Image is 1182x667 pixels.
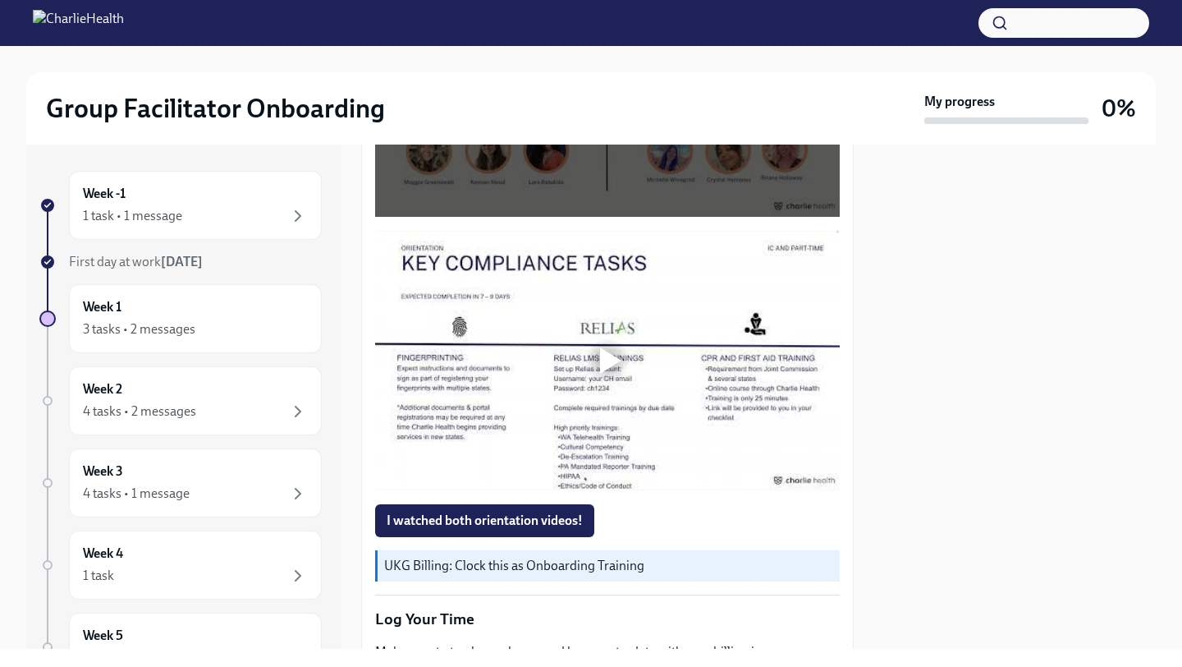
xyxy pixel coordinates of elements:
img: CharlieHealth [33,10,124,36]
strong: My progress [924,93,995,111]
h6: Week 5 [83,627,123,645]
div: 1 task • 1 message [83,207,182,225]
h6: Week 2 [83,380,122,398]
h2: Group Facilitator Onboarding [46,92,385,125]
p: Log Your Time [375,609,840,630]
h6: Week 1 [83,298,121,316]
div: 1 task [83,567,114,585]
a: Week 41 task [39,531,322,600]
button: I watched both orientation videos! [375,504,594,537]
a: Week 34 tasks • 1 message [39,448,322,517]
span: First day at work [69,254,203,269]
strong: [DATE] [161,254,203,269]
h6: Week 4 [83,545,123,563]
h6: Week -1 [83,185,126,203]
div: 3 tasks • 2 messages [83,320,195,338]
h3: 0% [1102,94,1136,123]
a: Week -11 task • 1 message [39,171,322,240]
div: 4 tasks • 2 messages [83,402,196,421]
h6: Week 3 [83,462,123,481]
span: I watched both orientation videos! [387,513,583,529]
a: Week 24 tasks • 2 messages [39,366,322,435]
a: First day at work[DATE] [39,253,322,271]
p: UKG Billing: Clock this as Onboarding Training [384,557,833,575]
a: Week 13 tasks • 2 messages [39,284,322,353]
div: 4 tasks • 1 message [83,485,190,503]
